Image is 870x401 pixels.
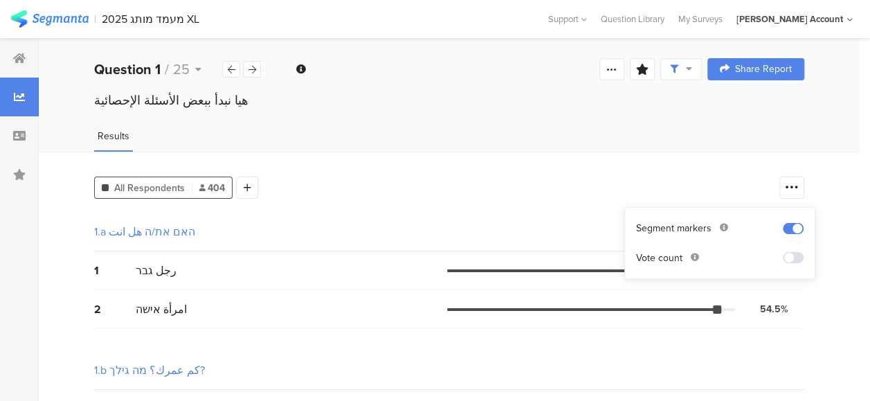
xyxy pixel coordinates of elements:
[136,262,176,278] span: رجل גבר
[114,181,185,195] span: All Respondents
[94,262,136,278] div: 1
[94,362,205,378] div: 1.b كم عمرك؟ מה גילך?
[671,12,729,26] a: My Surveys
[94,11,96,27] div: |
[136,301,187,317] span: امرأة אישה
[199,181,225,195] span: 404
[735,64,792,74] span: Share Report
[10,10,89,28] img: segmanta logo
[102,12,199,26] div: 2025 מעמד מותג XL
[760,302,788,317] div: 54.5%
[94,301,136,317] div: 2
[98,129,129,143] span: Results
[94,224,195,240] div: 1.a האם את/ה هل انت
[636,251,682,265] div: Vote count
[548,8,587,30] div: Support
[636,222,712,235] div: Segment markers
[94,59,161,80] b: Question 1
[173,59,190,80] span: 25
[594,12,671,26] a: Question Library
[736,12,843,26] div: [PERSON_NAME] Account
[94,91,804,109] div: هيا نبدأ ببعض الأسئلة الإحصائية
[165,59,169,80] span: /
